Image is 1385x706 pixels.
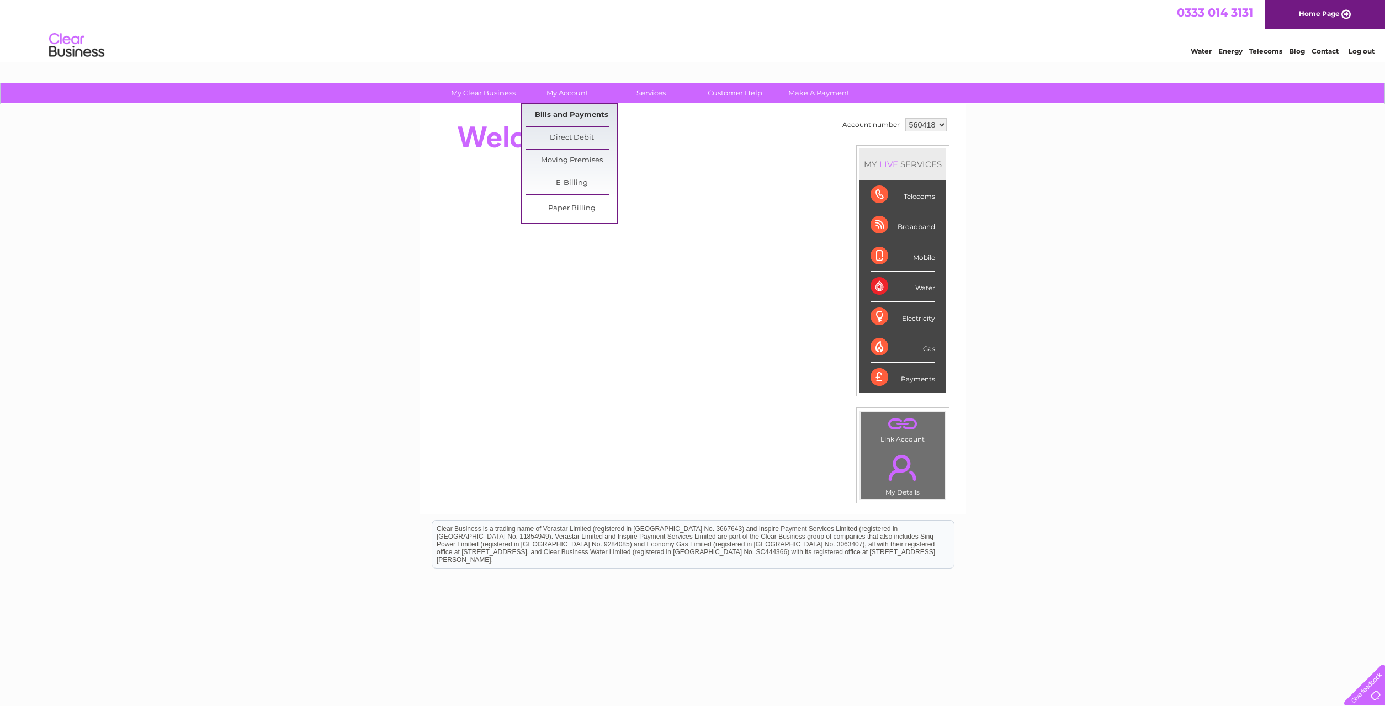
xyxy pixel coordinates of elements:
a: Blog [1289,47,1305,55]
div: Mobile [871,241,935,272]
a: Contact [1312,47,1339,55]
a: Paper Billing [526,198,617,220]
div: Water [871,272,935,302]
a: Direct Debit [526,127,617,149]
a: Telecoms [1249,47,1282,55]
a: My Account [522,83,613,103]
a: . [863,415,942,434]
div: Telecoms [871,180,935,210]
a: Customer Help [689,83,781,103]
a: Water [1191,47,1212,55]
td: My Details [860,445,946,500]
div: Clear Business is a trading name of Verastar Limited (registered in [GEOGRAPHIC_DATA] No. 3667643... [432,6,954,54]
div: Electricity [871,302,935,332]
a: Make A Payment [773,83,864,103]
a: Log out [1349,47,1375,55]
div: Payments [871,363,935,392]
div: Broadband [871,210,935,241]
div: MY SERVICES [859,148,946,180]
td: Account number [840,115,903,134]
a: 0333 014 3131 [1177,6,1253,19]
a: Bills and Payments [526,104,617,126]
img: logo.png [49,29,105,62]
td: Link Account [860,411,946,446]
a: . [863,448,942,487]
a: E-Billing [526,172,617,194]
a: Services [606,83,697,103]
a: Energy [1218,47,1243,55]
div: Gas [871,332,935,363]
a: Moving Premises [526,150,617,172]
a: My Clear Business [438,83,529,103]
div: LIVE [877,159,900,169]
